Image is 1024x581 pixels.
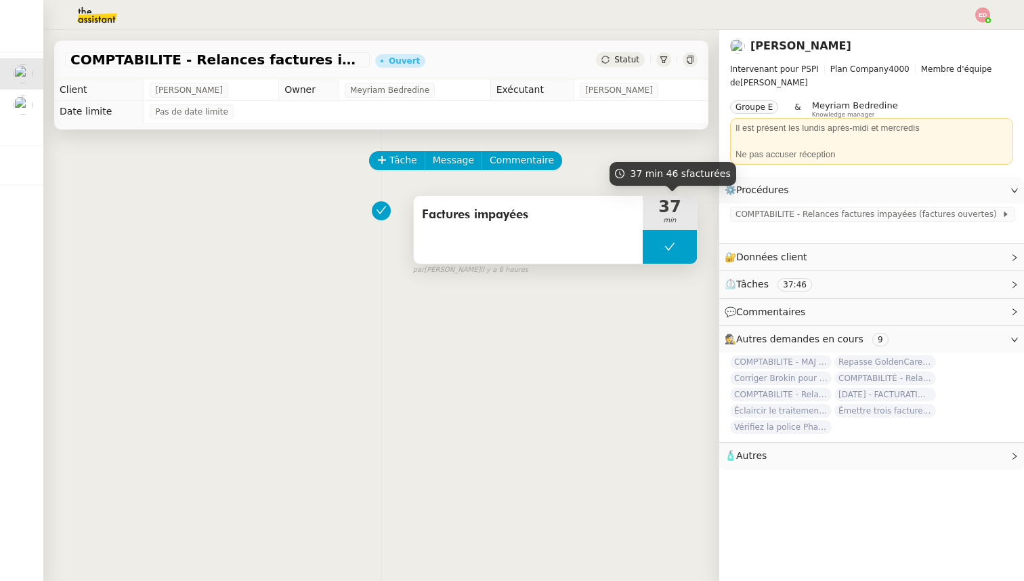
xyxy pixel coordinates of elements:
app-user-label: Knowledge manager [812,100,898,118]
button: Message [425,151,482,170]
span: [DATE] - FACTURATION - Paiement commissions apporteurs [834,388,936,401]
span: 🧴 [725,450,767,461]
div: Ne pas accuser réception [735,148,1008,161]
span: Commentaire [490,153,554,168]
div: 💬Commentaires [719,299,1024,325]
span: Éclaircir le traitement des bordereaux GoldenCare [730,404,832,418]
span: Meyriam Bedredine [350,83,429,97]
span: Statut [614,55,639,64]
span: Factures impayées [422,205,635,225]
span: il y a 6 heures [480,264,528,276]
small: [PERSON_NAME] [413,264,528,276]
span: 🔐 [725,249,813,265]
button: Tâche [369,151,425,170]
span: Meyriam Bedredine [812,100,898,111]
span: Autres [736,450,767,461]
div: Il est présent les lundis après-midi et mercredis [735,121,1008,135]
nz-tag: Groupe E [730,100,778,114]
span: COMPTABILITÉ - Relance des primes GoldenCare impayées- [DATE] [834,372,936,385]
button: Commentaire [482,151,562,170]
img: users%2FTDxDvmCjFdN3QFePFNGdQUcJcQk1%2Favatar%2F0cfb3a67-8790-4592-a9ec-92226c678442 [14,96,33,115]
td: Exécutant [490,79,574,101]
span: Données client [736,252,807,262]
div: ⏲️Tâches 37:46 [719,271,1024,298]
nz-tag: 37:46 [777,278,812,292]
span: 🕵️ [725,334,894,344]
span: ⚙️ [725,182,795,198]
div: Ouvert [389,57,420,65]
td: Date limite [54,101,144,123]
span: [PERSON_NAME] [155,83,223,97]
div: 🔐Données client [719,244,1024,271]
span: & [794,100,801,118]
span: Intervenant pour PSPI [730,64,819,74]
nz-tag: 9 [872,333,889,346]
span: Émettre trois factures à [PERSON_NAME] Sàrl [834,404,936,418]
span: min [643,215,697,226]
span: Commentaires [736,306,805,317]
span: [PERSON_NAME] [585,83,653,97]
div: 🧴Autres [719,443,1024,469]
span: Repasse GoldenCare - Bordereaux dolards [834,355,936,369]
a: [PERSON_NAME] [750,39,851,52]
span: Procédures [736,184,789,195]
td: Client [54,79,144,101]
span: Autres demandes en cours [736,334,863,344]
span: COMPTABILITE - Relances factures impayées (factures ouvertes) [735,207,1002,221]
span: Tâches [736,279,769,289]
div: 🕵️Autres demandes en cours 9 [719,326,1024,353]
span: Vérifiez la police Pharaon Deema [730,420,832,434]
img: users%2F0zQGGmvZECeMseaPawnreYAQQyS2%2Favatar%2Feddadf8a-b06f-4db9-91c4-adeed775bb0f [730,39,745,54]
span: Plan Company [830,64,889,74]
span: 💬 [725,306,811,317]
td: Owner [279,79,339,101]
span: ⏲️ [725,279,824,289]
span: COMPTABILITE - Relances factures impayées - [DATE] [70,53,364,66]
span: COMPTABILITE - Relances factures impayées - août 2025 [730,388,832,401]
img: users%2F0zQGGmvZECeMseaPawnreYAQQyS2%2Favatar%2Feddadf8a-b06f-4db9-91c4-adeed775bb0f [14,64,33,83]
span: Corriger Brokin pour clôture comptable [730,372,832,385]
span: [PERSON_NAME] [730,62,1013,89]
span: par [413,264,425,276]
span: 37 [643,199,697,215]
img: svg [975,7,990,22]
span: 4000 [889,64,910,74]
span: Pas de date limite [155,105,228,119]
div: ⚙️Procédures [719,177,1024,203]
span: Tâche [389,153,417,168]
span: Message [433,153,474,168]
span: Knowledge manager [812,111,875,119]
span: COMPTABILITE - MAJ solde restant- [DATE] [730,355,832,369]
